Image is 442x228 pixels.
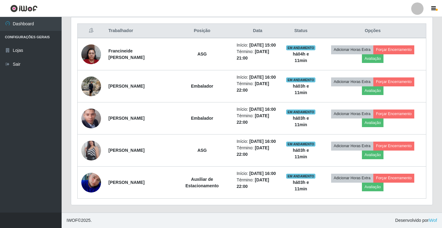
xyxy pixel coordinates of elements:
[286,77,315,82] span: EM ANDAMENTO
[249,43,276,48] time: [DATE] 15:00
[362,118,384,127] button: Avaliação
[286,45,315,50] span: EM ANDAMENTO
[331,110,373,118] button: Adicionar Horas Extra
[373,142,415,150] button: Forçar Encerramento
[108,180,144,185] strong: [PERSON_NAME]
[67,218,78,223] span: IWOF
[362,183,384,191] button: Avaliação
[286,174,315,179] span: EM ANDAMENTO
[362,151,384,159] button: Avaliação
[293,84,309,95] strong: há 03 h e 11 min
[237,138,278,145] li: Início:
[108,48,144,60] strong: Francineide [PERSON_NAME]
[428,218,437,223] a: iWof
[237,113,278,126] li: Término:
[108,84,144,89] strong: [PERSON_NAME]
[373,110,415,118] button: Forçar Encerramento
[237,81,278,93] li: Término:
[319,24,426,38] th: Opções
[362,86,384,95] button: Avaliação
[373,77,415,86] button: Forçar Encerramento
[331,77,373,86] button: Adicionar Horas Extra
[237,106,278,113] li: Início:
[197,52,207,56] strong: ASG
[171,24,233,38] th: Posição
[81,73,101,99] img: 1700098236719.jpeg
[191,116,213,121] strong: Embalador
[197,148,207,153] strong: ASG
[286,110,315,114] span: EM ANDAMENTO
[331,174,373,182] button: Adicionar Horas Extra
[237,170,278,177] li: Início:
[10,5,38,12] img: CoreUI Logo
[331,142,373,150] button: Adicionar Horas Extra
[373,174,415,182] button: Forçar Encerramento
[362,54,384,63] button: Avaliação
[108,116,144,121] strong: [PERSON_NAME]
[67,217,92,224] span: © 2025 .
[331,45,373,54] button: Adicionar Horas Extra
[81,133,101,168] img: 1703785575739.jpeg
[293,52,309,63] strong: há 04 h e 11 min
[249,107,276,112] time: [DATE] 16:00
[293,180,309,191] strong: há 03 h e 11 min
[108,148,144,153] strong: [PERSON_NAME]
[237,48,278,61] li: Término:
[293,116,309,127] strong: há 03 h e 11 min
[237,42,278,48] li: Início:
[233,24,282,38] th: Data
[237,74,278,81] li: Início:
[282,24,319,38] th: Status
[191,84,213,89] strong: Embalador
[249,139,276,144] time: [DATE] 16:00
[81,173,101,193] img: 1742494227769.jpeg
[249,171,276,176] time: [DATE] 16:00
[81,97,101,140] img: 1718410528864.jpeg
[373,45,415,54] button: Forçar Encerramento
[105,24,171,38] th: Trabalhador
[237,177,278,190] li: Término:
[185,177,219,188] strong: Auxiliar de Estacionamento
[395,217,437,224] span: Desenvolvido por
[286,142,315,147] span: EM ANDAMENTO
[249,75,276,80] time: [DATE] 16:00
[237,145,278,158] li: Término:
[293,148,309,159] strong: há 03 h e 11 min
[81,41,101,67] img: 1735852864597.jpeg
